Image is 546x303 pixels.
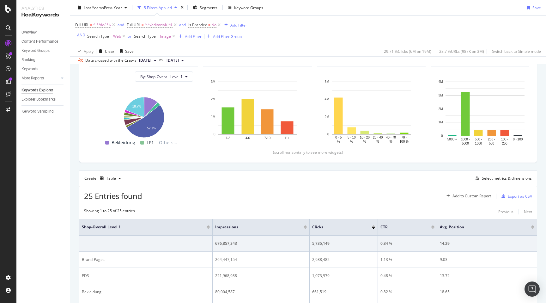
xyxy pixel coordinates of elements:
div: Previous [498,209,513,214]
text: 6M [325,80,329,83]
span: = [157,34,159,39]
div: or [128,34,131,39]
div: 80,004,587 [215,289,307,295]
div: 13.72 [440,273,534,279]
div: Save [532,5,541,10]
span: Image [160,32,171,41]
div: 18.65 [440,289,534,295]
span: Impressions [215,224,294,230]
div: times [179,4,185,11]
div: Next [524,209,532,214]
span: Web [113,32,121,41]
text: 5000 [462,142,469,145]
button: By: Shop-Overall Level 1 [135,71,193,82]
span: By: Shop-Overall Level 1 [140,74,183,79]
div: RealKeywords [21,11,65,19]
text: 2M [439,107,443,111]
span: No [211,21,216,29]
button: Save [525,3,541,13]
div: Add Filter [185,34,202,39]
button: Add to Custom Report [444,191,491,201]
text: 4M [325,98,329,101]
span: Clicks [312,224,362,230]
div: Table [106,176,116,180]
a: Explorer Bookmarks [21,96,65,103]
text: 3M [211,80,215,83]
button: Clear [96,46,114,56]
div: Keyword Groups [234,5,263,10]
button: 5 Filters Applied [135,3,179,13]
button: and [179,22,186,28]
text: % [337,140,340,143]
button: Next [524,208,532,216]
text: 10 - 20 [360,136,370,139]
text: 100 - [501,138,508,141]
div: 0.48 % [380,273,434,279]
text: 4-6 [246,136,250,140]
div: and [179,22,186,28]
button: AND [75,32,87,38]
div: Overview [21,29,37,36]
div: Explorer Bookmarks [21,96,56,103]
div: Export as CSV [508,194,532,199]
span: Avg. Position [440,224,522,230]
div: Save [125,48,134,54]
button: Add Filter Group [204,33,242,40]
text: 1-3 [226,136,230,140]
text: % [376,140,379,143]
div: 676,857,343 [215,241,307,246]
span: = [208,22,210,28]
a: Overview [21,29,65,36]
text: 0 - 5 [335,136,342,139]
button: Save [117,46,134,56]
svg: A chart. [322,78,421,145]
div: More Reports [21,75,44,82]
div: Brand-Pages [82,257,210,263]
span: Search Type [134,34,156,39]
div: Add to Custom Report [452,194,491,198]
div: Add Filter [230,22,247,28]
a: More Reports [21,75,59,82]
text: 1000 - [461,138,470,141]
text: 7-10 [264,136,270,140]
span: Full URL [75,22,89,28]
span: Others... [156,139,180,146]
div: 2,988,482 [312,257,375,263]
button: [DATE] [136,57,159,64]
text: 18.7% [132,105,141,108]
button: Last YearvsPrev. Year [75,3,130,13]
div: 28.7 % URLs ( 987K on 3M ) [439,48,484,54]
text: 70 - [401,136,407,139]
div: Showing 1 to 25 of 25 entries [84,208,135,216]
div: 661,519 [312,289,375,295]
span: Bekleidung [112,139,135,146]
div: 29.71 % Clicks ( 6M on 19M ) [384,48,431,54]
svg: A chart. [208,78,307,145]
div: 1,073,979 [312,273,375,279]
span: Segments [200,5,217,10]
span: ^.*/editorial/.*$ [145,21,173,29]
div: and [118,22,124,28]
div: Keyword Groups [21,47,50,54]
div: 14.29 [440,241,534,246]
button: Export as CSV [499,191,532,201]
span: Last Year [84,5,100,10]
text: 250 [502,142,507,145]
text: 52.1% [147,127,156,130]
div: A chart. [94,94,193,139]
div: Clear [105,48,114,54]
text: 3M [439,94,443,97]
span: ≠ [142,22,144,28]
text: 1000 [475,142,482,145]
div: Switch back to Simple mode [492,48,541,54]
span: = [110,34,112,39]
text: 0 - 100 [513,138,523,141]
a: Keywords Explorer [21,87,65,94]
text: 2M [325,115,329,119]
div: Keywords Explorer [21,87,53,94]
div: AND [77,32,85,38]
span: Shop-Overall Level 1 [82,224,197,230]
button: [DATE] [164,57,186,64]
span: 25 Entries found [84,191,142,201]
a: Content Performance [21,38,65,45]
